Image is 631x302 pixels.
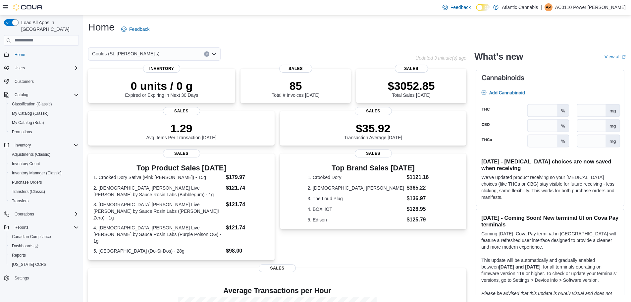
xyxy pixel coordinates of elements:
[355,107,392,115] span: Sales
[407,205,439,213] dd: $128.95
[226,201,269,209] dd: $121.74
[93,201,223,221] dt: 3. [DEMOGRAPHIC_DATA] [PERSON_NAME] Live [PERSON_NAME] by Sauce Rosin Labs ([PERSON_NAME]! Zero) ...
[93,224,223,244] dt: 4. [DEMOGRAPHIC_DATA] [PERSON_NAME] Live [PERSON_NAME] by Sauce Rosin Labs (Purple Poison OG) - 1g
[7,99,81,109] button: Classification (Classic)
[12,141,33,149] button: Inventory
[9,169,64,177] a: Inventory Manager (Classic)
[12,51,28,59] a: Home
[259,264,296,272] span: Sales
[9,151,79,158] span: Adjustments (Classic)
[12,141,79,149] span: Inventory
[19,19,79,32] span: Load All Apps in [GEOGRAPHIC_DATA]
[307,164,439,172] h3: Top Brand Sales [DATE]
[12,50,79,59] span: Home
[407,216,439,224] dd: $125.79
[211,51,217,57] button: Open list of options
[546,3,551,11] span: AP
[9,160,43,168] a: Inventory Count
[7,232,81,241] button: Canadian Compliance
[93,174,223,181] dt: 1. Crooked Dory Sativa (Pink [PERSON_NAME]) - 15g
[88,21,115,34] h1: Home
[12,64,27,72] button: Users
[129,26,149,32] span: Feedback
[7,150,81,159] button: Adjustments (Classic)
[407,173,439,181] dd: $1121.16
[125,79,198,98] div: Expired or Expiring in Next 30 Days
[12,210,37,218] button: Operations
[15,211,34,217] span: Operations
[9,119,79,127] span: My Catalog (Beta)
[7,196,81,206] button: Transfers
[146,122,217,135] p: 1.29
[12,78,36,86] a: Customers
[93,185,223,198] dt: 2. [DEMOGRAPHIC_DATA] [PERSON_NAME] Live [PERSON_NAME] by Sauce Rosin Labs (Bubblegum) - 1g
[9,109,79,117] span: My Catalog (Classic)
[163,107,200,115] span: Sales
[499,264,540,270] strong: [DATE] and [DATE]
[226,224,269,232] dd: $121.74
[12,274,31,282] a: Settings
[93,248,223,254] dt: 5. [GEOGRAPHIC_DATA] (Do-Si-Dos) - 28g
[344,122,402,140] div: Transaction Average [DATE]
[1,141,81,150] button: Inventory
[9,128,79,136] span: Promotions
[12,170,62,176] span: Inventory Manager (Classic)
[9,197,31,205] a: Transfers
[474,51,523,62] h2: What's new
[1,273,81,283] button: Settings
[12,243,38,249] span: Dashboards
[1,77,81,86] button: Customers
[9,188,79,196] span: Transfers (Classic)
[307,206,404,212] dt: 4. BOXHOT
[92,50,159,58] span: Goulds (St. [PERSON_NAME]'s)
[9,128,35,136] a: Promotions
[12,198,28,204] span: Transfers
[12,234,51,239] span: Canadian Compliance
[7,168,81,178] button: Inventory Manager (Classic)
[622,55,626,59] svg: External link
[502,3,538,11] p: Atlantic Cannabis
[545,3,552,11] div: AC0110 Power Mike
[226,247,269,255] dd: $98.00
[12,210,79,218] span: Operations
[15,79,34,84] span: Customers
[12,111,49,116] span: My Catalog (Classic)
[226,173,269,181] dd: $179.97
[481,257,619,283] p: This update will be automatically and gradually enabled between , for all terminals operating on ...
[12,152,50,157] span: Adjustments (Classic)
[12,120,44,125] span: My Catalog (Beta)
[9,178,79,186] span: Purchase Orders
[13,4,43,11] img: Cova
[1,50,81,59] button: Home
[12,180,42,185] span: Purchase Orders
[307,174,404,181] dt: 1. Crooked Dory
[12,77,79,86] span: Customers
[204,51,209,57] button: Clear input
[9,233,79,241] span: Canadian Compliance
[7,159,81,168] button: Inventory Count
[12,129,32,135] span: Promotions
[9,160,79,168] span: Inventory Count
[9,251,79,259] span: Reports
[12,101,52,107] span: Classification (Classic)
[1,90,81,99] button: Catalog
[1,210,81,219] button: Operations
[93,164,269,172] h3: Top Product Sales [DATE]
[12,161,40,166] span: Inventory Count
[12,253,26,258] span: Reports
[9,242,41,250] a: Dashboards
[12,262,46,267] span: [US_STATE] CCRS
[7,178,81,187] button: Purchase Orders
[481,230,619,250] p: Coming [DATE], Cova Pay terminal in [GEOGRAPHIC_DATA] will feature a refreshed user interface des...
[272,79,319,98] div: Total # Invoices [DATE]
[125,79,198,92] p: 0 units / 0 g
[12,274,79,282] span: Settings
[9,242,79,250] span: Dashboards
[7,109,81,118] button: My Catalog (Classic)
[481,174,619,201] p: We've updated product receiving so your [MEDICAL_DATA] choices (like THCa or CBG) stay visible fo...
[163,150,200,157] span: Sales
[388,79,435,92] p: $3052.85
[7,251,81,260] button: Reports
[9,261,49,269] a: [US_STATE] CCRS
[307,185,404,191] dt: 2. [DEMOGRAPHIC_DATA] [PERSON_NAME]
